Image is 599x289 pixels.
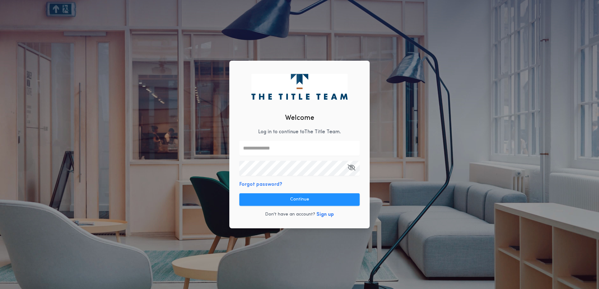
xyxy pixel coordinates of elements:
[285,113,314,123] h2: Welcome
[316,211,334,218] button: Sign up
[265,211,315,218] p: Don't have an account?
[239,193,360,206] button: Continue
[239,181,282,188] button: Forgot password?
[258,128,341,136] p: Log in to continue to The Title Team .
[251,74,347,99] img: logo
